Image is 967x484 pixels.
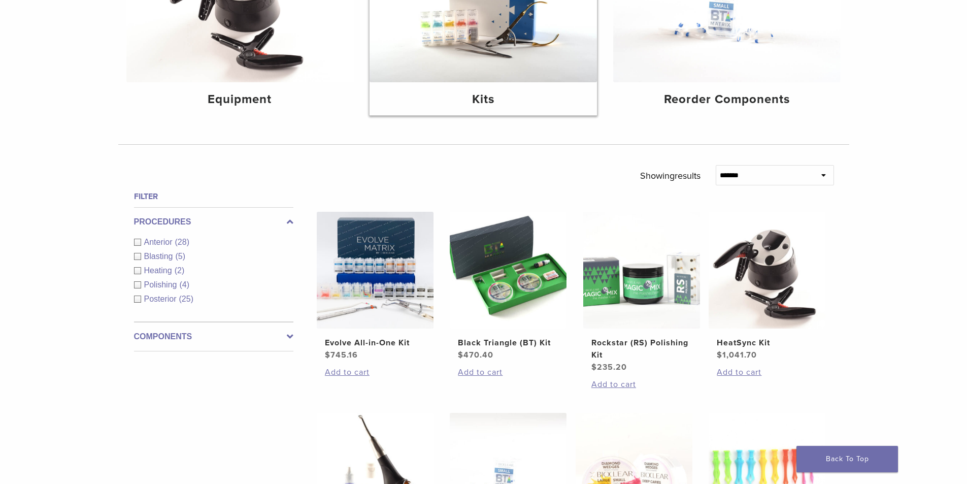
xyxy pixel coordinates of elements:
a: Add to cart: “Black Triangle (BT) Kit” [458,366,558,378]
a: Rockstar (RS) Polishing KitRockstar (RS) Polishing Kit $235.20 [583,212,701,373]
span: Polishing [144,280,180,289]
h2: HeatSync Kit [717,337,817,349]
h4: Kits [378,90,589,109]
h4: Reorder Components [621,90,832,109]
span: Heating [144,266,175,275]
a: Add to cart: “HeatSync Kit” [717,366,817,378]
span: (5) [175,252,185,261]
span: (25) [179,295,193,303]
span: $ [325,350,330,360]
a: Add to cart: “Evolve All-in-One Kit” [325,366,425,378]
a: Black Triangle (BT) KitBlack Triangle (BT) Kit $470.40 [449,212,568,361]
p: Showing results [640,165,701,186]
span: $ [717,350,722,360]
h4: Equipment [135,90,346,109]
h4: Filter [134,190,293,203]
span: (28) [175,238,189,246]
a: Add to cart: “Rockstar (RS) Polishing Kit” [591,378,692,391]
bdi: 745.16 [325,350,358,360]
span: $ [458,350,463,360]
img: Rockstar (RS) Polishing Kit [583,212,700,329]
label: Procedures [134,216,293,228]
img: Evolve All-in-One Kit [317,212,434,329]
h2: Black Triangle (BT) Kit [458,337,558,349]
h2: Evolve All-in-One Kit [325,337,425,349]
span: Posterior [144,295,179,303]
span: (4) [179,280,189,289]
span: Anterior [144,238,175,246]
a: Back To Top [796,446,898,472]
bdi: 1,041.70 [717,350,757,360]
h2: Rockstar (RS) Polishing Kit [591,337,692,361]
bdi: 470.40 [458,350,493,360]
bdi: 235.20 [591,362,627,372]
span: Blasting [144,252,176,261]
img: Black Triangle (BT) Kit [450,212,566,329]
label: Components [134,331,293,343]
span: (2) [175,266,185,275]
a: HeatSync KitHeatSync Kit $1,041.70 [708,212,826,361]
a: Evolve All-in-One KitEvolve All-in-One Kit $745.16 [316,212,435,361]
img: HeatSync Kit [709,212,825,329]
span: $ [591,362,597,372]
